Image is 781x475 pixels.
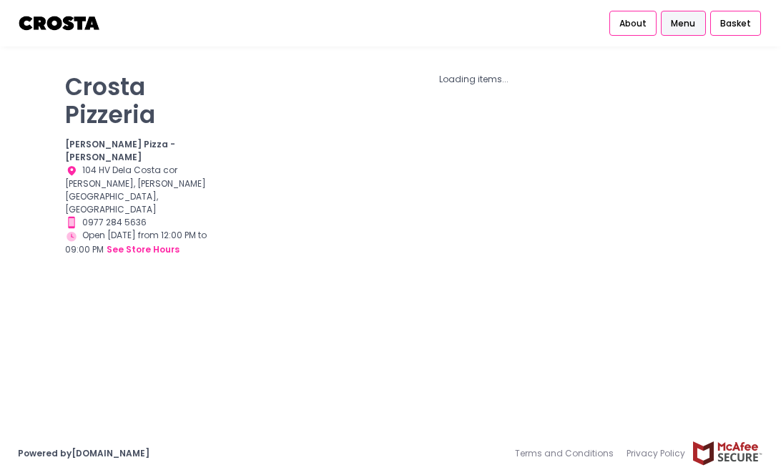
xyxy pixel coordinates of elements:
span: Menu [671,17,695,30]
p: Crosta Pizzeria [65,73,215,129]
div: Loading items... [232,73,716,86]
span: Basket [720,17,751,30]
div: Open [DATE] from 12:00 PM to 09:00 PM [65,229,215,257]
a: About [609,11,657,36]
a: Menu [661,11,705,36]
a: Terms and Conditions [515,441,620,466]
a: Privacy Policy [620,441,692,466]
div: 0977 284 5636 [65,216,215,230]
b: [PERSON_NAME] Pizza - [PERSON_NAME] [65,138,175,163]
img: mcafee-secure [692,441,763,466]
div: 104 HV Dela Costa cor [PERSON_NAME], [PERSON_NAME][GEOGRAPHIC_DATA], [GEOGRAPHIC_DATA] [65,164,215,216]
button: see store hours [106,243,180,257]
span: About [619,17,647,30]
a: Powered by[DOMAIN_NAME] [18,447,149,459]
img: logo [18,11,102,36]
